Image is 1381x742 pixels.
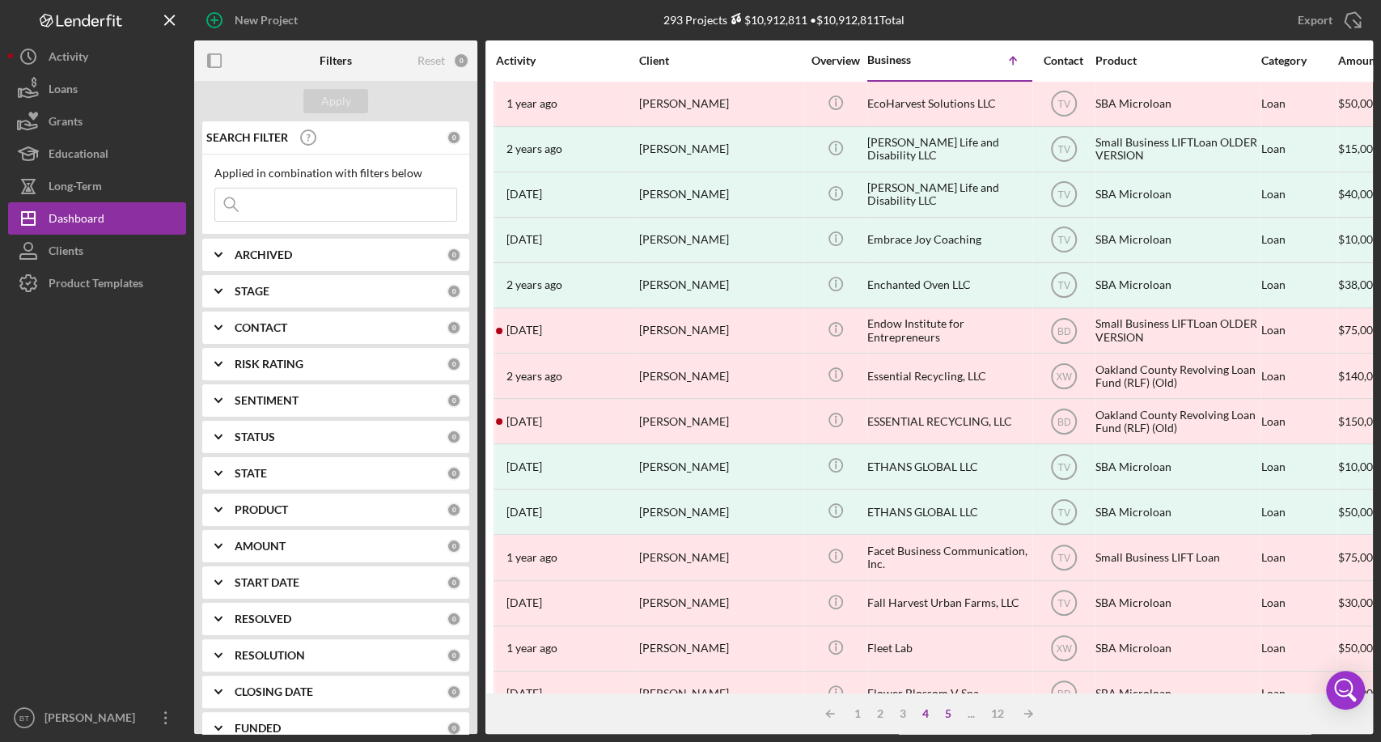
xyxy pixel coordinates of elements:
[1057,189,1070,201] text: TV
[320,54,352,67] b: Filters
[8,105,186,138] button: Grants
[1261,536,1337,579] div: Loan
[1057,461,1070,473] text: TV
[506,370,562,383] time: 2023-07-28 20:10
[506,415,542,428] time: 2022-12-01 06:01
[1261,445,1337,488] div: Loan
[1095,582,1257,625] div: SBA Microloan
[639,627,801,670] div: [PERSON_NAME]
[1261,309,1337,352] div: Loan
[506,596,542,609] time: 2024-12-10 19:45
[8,170,186,202] a: Long-Term
[1281,4,1373,36] button: Export
[867,354,1029,397] div: Essential Recycling, LLC
[506,142,562,155] time: 2023-05-17 17:57
[417,54,445,67] div: Reset
[506,642,557,655] time: 2024-06-10 17:15
[1057,507,1070,518] text: TV
[447,721,461,736] div: 0
[235,722,281,735] b: FUNDED
[1261,218,1337,261] div: Loan
[1095,672,1257,715] div: SBA Microloan
[447,612,461,626] div: 0
[49,105,83,142] div: Grants
[867,627,1029,670] div: Fleet Lab
[639,354,801,397] div: [PERSON_NAME]
[235,394,299,407] b: SENTIMENT
[639,672,801,715] div: [PERSON_NAME]
[49,73,78,109] div: Loans
[983,707,1012,720] div: 12
[235,467,267,480] b: STATE
[1095,173,1257,216] div: SBA Microloan
[235,540,286,553] b: AMOUNT
[1261,400,1337,443] div: Loan
[867,53,948,66] div: Business
[937,707,959,720] div: 5
[1261,354,1337,397] div: Loan
[1326,671,1365,710] div: Open Intercom Messenger
[447,130,461,145] div: 0
[447,502,461,517] div: 0
[1261,672,1337,715] div: Loan
[1095,354,1257,397] div: Oakland County Revolving Loan Fund (RLF) (Old)
[1261,627,1337,670] div: Loan
[639,536,801,579] div: [PERSON_NAME]
[867,582,1029,625] div: Fall Harvest Urban Farms, LLC
[194,4,314,36] button: New Project
[663,13,904,27] div: 293 Projects • $10,912,811 Total
[1095,128,1257,171] div: Small Business LIFTLoan OLDER VERSION
[49,40,88,77] div: Activity
[1057,553,1070,564] text: TV
[19,714,29,723] text: BT
[1095,309,1257,352] div: Small Business LIFTLoan OLDER VERSION
[867,264,1029,307] div: Enchanted Oven LLC
[867,445,1029,488] div: ETHANS GLOBAL LLC
[49,138,108,174] div: Educational
[506,188,542,201] time: 2022-11-08 21:17
[639,309,801,352] div: [PERSON_NAME]
[235,685,313,698] b: CLOSING DATE
[506,278,562,291] time: 2023-04-10 16:43
[867,672,1029,715] div: Flower Blossom V Spa
[867,400,1029,443] div: ESSENTIAL RECYCLING, LLC
[1095,445,1257,488] div: SBA Microloan
[639,400,801,443] div: [PERSON_NAME]
[1056,371,1072,382] text: XW
[8,40,186,73] button: Activity
[639,490,801,533] div: [PERSON_NAME]
[303,89,368,113] button: Apply
[8,73,186,105] a: Loans
[8,138,186,170] a: Educational
[1261,264,1337,307] div: Loan
[235,649,305,662] b: RESOLUTION
[447,430,461,444] div: 0
[639,264,801,307] div: [PERSON_NAME]
[1057,416,1070,427] text: BD
[1056,643,1072,655] text: XW
[639,173,801,216] div: [PERSON_NAME]
[235,613,291,625] b: RESOLVED
[1033,54,1094,67] div: Contact
[447,248,461,262] div: 0
[1095,218,1257,261] div: SBA Microloan
[49,170,102,206] div: Long-Term
[867,173,1029,216] div: [PERSON_NAME] Life and Disability LLC
[447,393,461,408] div: 0
[1261,490,1337,533] div: Loan
[8,267,186,299] a: Product Templates
[639,218,801,261] div: [PERSON_NAME]
[235,321,287,334] b: CONTACT
[447,284,461,299] div: 0
[506,506,542,519] time: 2022-06-10 20:30
[206,131,288,144] b: SEARCH FILTER
[1057,99,1070,110] text: TV
[1261,83,1337,125] div: Loan
[506,97,557,110] time: 2024-04-02 16:05
[496,54,638,67] div: Activity
[447,648,461,663] div: 0
[959,707,983,720] div: ...
[447,685,461,699] div: 0
[506,687,542,700] time: 2022-11-29 20:35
